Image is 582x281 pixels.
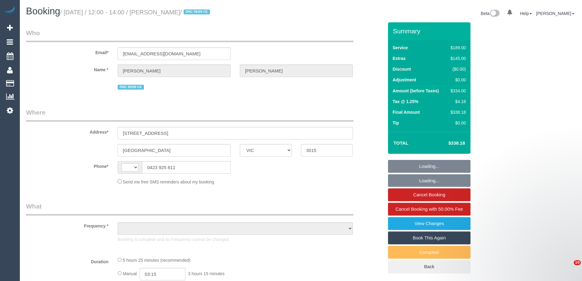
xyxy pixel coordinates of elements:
[393,55,406,61] label: Extras
[448,66,466,72] div: ($0.00)
[561,260,576,275] iframe: Intercom live chat
[393,120,399,126] label: Tip
[448,88,466,94] div: $334.00
[60,9,212,16] small: / [DATE] / 12:00 - 14:00 / [PERSON_NAME]
[520,11,532,16] a: Help
[393,98,418,105] label: Tax @ 1.25%
[301,144,353,157] input: Post Code*
[21,257,113,265] label: Duration
[26,108,353,122] legend: Where
[26,6,60,17] span: Booking
[448,45,466,51] div: $189.00
[393,140,408,146] strong: Total
[123,271,137,276] span: Manual
[142,161,231,174] input: Phone*
[448,120,466,126] div: $0.00
[118,85,144,90] span: DNC 05/09 CE
[393,28,467,35] h3: Summary
[393,77,416,83] label: Adjustment
[118,65,231,77] input: First Name*
[388,217,470,230] a: View Changes
[123,258,191,263] span: 5 hours 25 minutes (recommended)
[388,231,470,244] a: Book This Again
[574,260,581,265] span: 10
[240,65,353,77] input: Last Name*
[21,127,113,135] label: Address*
[388,188,470,201] a: Cancel Booking
[393,66,411,72] label: Discount
[393,88,439,94] label: Amount (before Taxes)
[396,206,463,212] span: Cancel Booking with 50.00% Fee
[21,221,113,229] label: Frequency *
[536,11,574,16] a: [PERSON_NAME]
[448,55,466,61] div: $145.00
[4,6,16,15] img: Automaid Logo
[448,77,466,83] div: $0.00
[489,10,500,18] img: New interface
[21,47,113,56] label: Email*
[118,47,231,60] input: Email*
[21,161,113,169] label: Phone*
[448,98,466,105] div: $4.18
[393,109,420,115] label: Final Amount
[26,28,353,42] legend: Who
[393,45,408,51] label: Service
[118,144,231,157] input: Suburb*
[430,141,465,146] h4: $338.18
[180,9,212,16] span: /
[21,65,113,73] label: Name *
[388,203,470,216] a: Cancel Booking with 50.00% Fee
[123,179,214,184] span: Send me free SMS reminders about my booking
[481,11,500,16] a: Beta
[118,236,353,242] p: Booking is complete and its Frequency cannot be changed
[188,271,225,276] span: 3 hours 15 minutes
[26,202,353,216] legend: What
[388,260,470,273] a: Back
[184,9,210,14] span: DNC 05/09 CE
[448,109,466,115] div: $338.18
